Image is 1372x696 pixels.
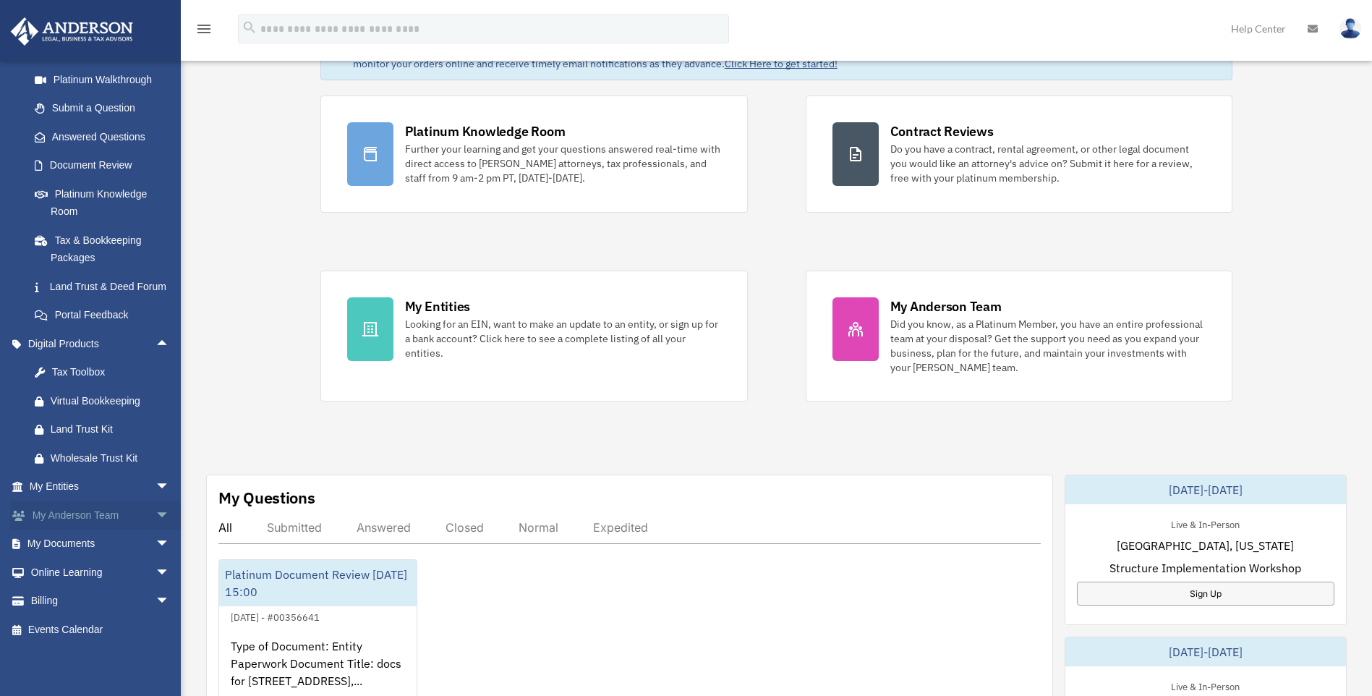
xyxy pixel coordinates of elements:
[405,297,470,315] div: My Entities
[20,301,192,330] a: Portal Feedback
[1065,637,1346,666] div: [DATE]-[DATE]
[51,363,174,381] div: Tax Toolbox
[1077,582,1334,606] a: Sign Up
[20,272,192,301] a: Land Trust & Deed Forum
[446,520,484,535] div: Closed
[405,317,721,360] div: Looking for an EIN, want to make an update to an entity, or sign up for a bank account? Click her...
[20,415,192,444] a: Land Trust Kit
[725,57,838,70] a: Click Here to get started!
[10,501,192,530] a: My Anderson Teamarrow_drop_down
[155,587,184,616] span: arrow_drop_down
[1109,559,1301,577] span: Structure Implementation Workshop
[155,472,184,502] span: arrow_drop_down
[1065,475,1346,504] div: [DATE]-[DATE]
[51,392,174,410] div: Virtual Bookkeeping
[219,608,331,624] div: [DATE] - #00356641
[806,271,1233,402] a: My Anderson Team Did you know, as a Platinum Member, you have an entire professional team at your...
[267,520,322,535] div: Submitted
[20,444,192,472] a: Wholesale Trust Kit
[155,530,184,559] span: arrow_drop_down
[519,520,558,535] div: Normal
[155,329,184,359] span: arrow_drop_up
[357,520,411,535] div: Answered
[51,420,174,438] div: Land Trust Kit
[10,329,192,358] a: Digital Productsarrow_drop_up
[242,20,257,35] i: search
[20,358,192,387] a: Tax Toolbox
[405,142,721,185] div: Further your learning and get your questions answered real-time with direct access to [PERSON_NAM...
[218,520,232,535] div: All
[195,20,213,38] i: menu
[1339,18,1361,39] img: User Pic
[10,615,192,644] a: Events Calendar
[7,17,137,46] img: Anderson Advisors Platinum Portal
[405,122,566,140] div: Platinum Knowledge Room
[10,587,192,616] a: Billingarrow_drop_down
[20,94,192,123] a: Submit a Question
[20,226,192,272] a: Tax & Bookkeeping Packages
[155,558,184,587] span: arrow_drop_down
[890,142,1206,185] div: Do you have a contract, rental agreement, or other legal document you would like an attorney's ad...
[20,179,192,226] a: Platinum Knowledge Room
[155,501,184,530] span: arrow_drop_down
[20,386,192,415] a: Virtual Bookkeeping
[1117,537,1294,554] span: [GEOGRAPHIC_DATA], [US_STATE]
[1159,516,1251,531] div: Live & In-Person
[219,560,417,606] div: Platinum Document Review [DATE] 15:00
[320,96,748,213] a: Platinum Knowledge Room Further your learning and get your questions answered real-time with dire...
[890,297,1002,315] div: My Anderson Team
[218,487,315,509] div: My Questions
[51,449,174,467] div: Wholesale Trust Kit
[20,122,192,151] a: Answered Questions
[806,96,1233,213] a: Contract Reviews Do you have a contract, rental agreement, or other legal document you would like...
[890,122,994,140] div: Contract Reviews
[195,25,213,38] a: menu
[320,271,748,402] a: My Entities Looking for an EIN, want to make an update to an entity, or sign up for a bank accoun...
[10,558,192,587] a: Online Learningarrow_drop_down
[593,520,648,535] div: Expedited
[890,317,1206,375] div: Did you know, as a Platinum Member, you have an entire professional team at your disposal? Get th...
[20,65,192,94] a: Platinum Walkthrough
[10,472,192,501] a: My Entitiesarrow_drop_down
[1159,678,1251,693] div: Live & In-Person
[20,151,192,180] a: Document Review
[10,530,192,559] a: My Documentsarrow_drop_down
